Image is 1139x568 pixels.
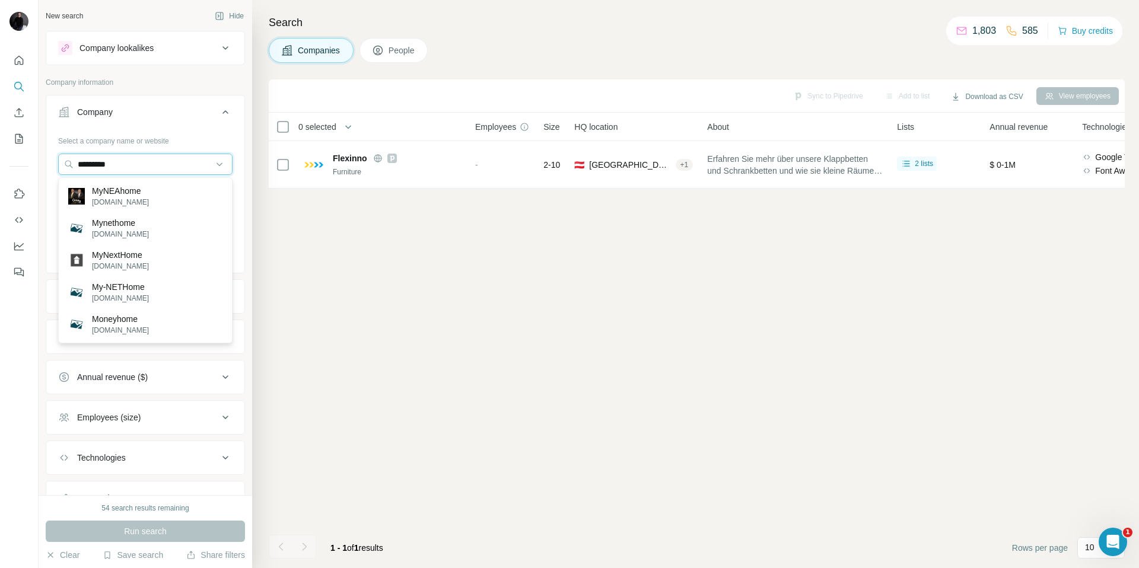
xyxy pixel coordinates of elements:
[304,155,323,174] img: Logo of Flexinno
[543,159,560,171] span: 2-10
[589,159,670,171] span: [GEOGRAPHIC_DATA]
[389,44,416,56] span: People
[68,284,85,301] img: My-NETHome
[92,261,149,272] p: [DOMAIN_NAME]
[707,153,883,177] span: Erfahren Sie mehr über unsere Klappbetten und Schrankbetten und wie sie kleine Räume in Schlafwel...
[707,121,729,133] span: About
[46,323,244,351] button: HQ location
[58,131,233,146] div: Select a company name or website
[46,77,245,88] p: Company information
[1012,542,1068,554] span: Rows per page
[9,12,28,31] img: Avatar
[1085,541,1095,553] p: 10
[990,160,1016,170] span: $ 0-1M
[9,76,28,97] button: Search
[915,158,933,169] span: 2 lists
[46,549,79,561] button: Clear
[330,543,383,553] span: results
[46,98,244,131] button: Company
[92,249,149,261] p: MyNextHome
[943,88,1031,106] button: Download as CSV
[9,261,28,283] button: Feedback
[1123,528,1132,537] span: 1
[186,549,245,561] button: Share filters
[77,371,148,383] div: Annual revenue ($)
[298,44,341,56] span: Companies
[46,484,244,512] button: Keywords
[475,160,478,170] span: -
[92,185,149,197] p: MyNEAhome
[543,121,559,133] span: Size
[77,411,141,423] div: Employees (size)
[1022,24,1038,38] p: 585
[92,229,149,240] p: [DOMAIN_NAME]
[897,121,914,133] span: Lists
[92,293,149,304] p: [DOMAIN_NAME]
[46,403,244,432] button: Employees (size)
[298,121,336,133] span: 0 selected
[990,121,1048,133] span: Annual revenue
[9,235,28,257] button: Dashboard
[68,252,85,269] img: MyNextHome
[77,106,113,118] div: Company
[68,188,85,205] img: MyNEAhome
[330,543,347,553] span: 1 - 1
[347,543,354,553] span: of
[676,159,693,170] div: + 1
[475,121,516,133] span: Employees
[333,152,367,164] span: Flexinno
[1058,23,1113,39] button: Buy credits
[9,50,28,71] button: Quick start
[92,197,149,208] p: [DOMAIN_NAME]
[46,282,244,311] button: Industry
[1099,528,1127,556] iframe: Intercom live chat
[79,42,154,54] div: Company lookalikes
[9,183,28,205] button: Use Surfe on LinkedIn
[972,24,996,38] p: 1,803
[574,121,618,133] span: HQ location
[68,316,85,333] img: Moneyhome
[9,102,28,123] button: Enrich CSV
[77,452,126,464] div: Technologies
[68,220,85,237] img: Mynethome
[9,209,28,231] button: Use Surfe API
[92,325,149,336] p: [DOMAIN_NAME]
[92,217,149,229] p: Mynethome
[92,281,149,293] p: My-NETHome
[1082,121,1131,133] span: Technologies
[9,128,28,149] button: My lists
[46,11,83,21] div: New search
[103,549,163,561] button: Save search
[77,492,113,504] div: Keywords
[46,443,244,472] button: Technologies
[92,313,149,325] p: Moneyhome
[46,34,244,62] button: Company lookalikes
[206,7,252,25] button: Hide
[574,159,584,171] span: 🇦🇹
[269,14,1125,31] h4: Search
[46,363,244,391] button: Annual revenue ($)
[354,543,359,553] span: 1
[333,167,461,177] div: Furniture
[101,503,189,513] div: 54 search results remaining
